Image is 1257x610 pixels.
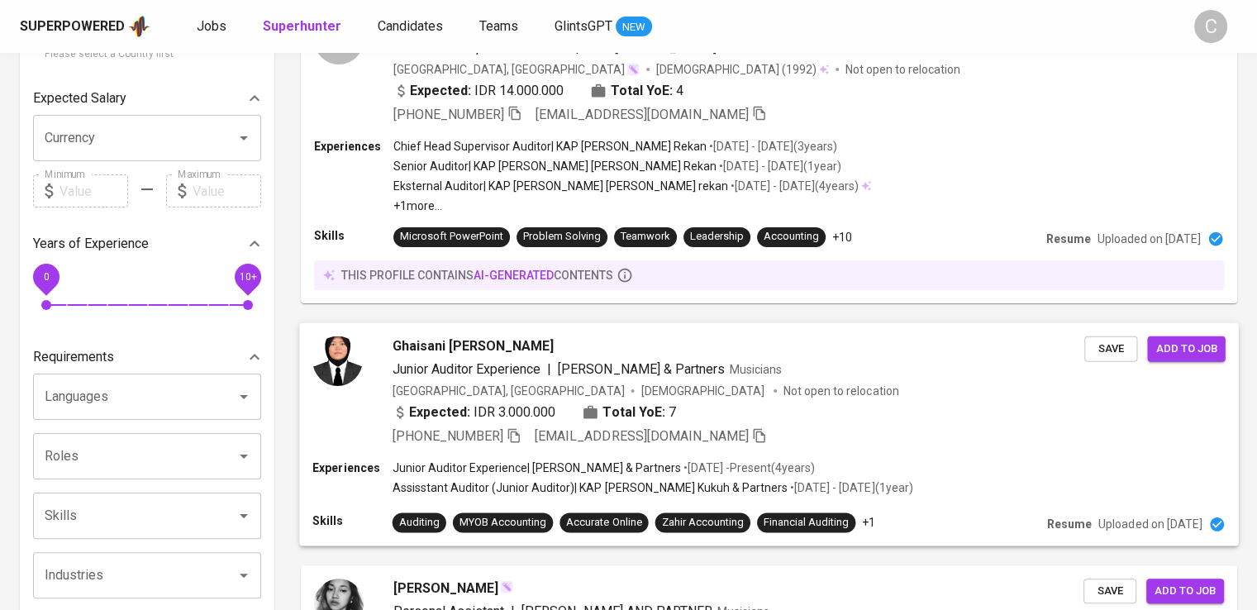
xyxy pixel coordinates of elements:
[410,81,471,101] b: Expected:
[33,88,126,108] p: Expected Salary
[33,227,261,260] div: Years of Experience
[378,18,443,34] span: Candidates
[393,198,871,214] p: +1 more ...
[1046,231,1091,247] p: Resume
[128,14,150,39] img: app logo
[536,107,749,122] span: [EMAIL_ADDRESS][DOMAIN_NAME]
[393,81,564,101] div: IDR 14.000.000
[314,138,393,155] p: Experiences
[393,178,728,194] p: Eksternal Auditor | KAP [PERSON_NAME] [PERSON_NAME] rekan
[409,402,470,422] b: Expected:
[676,81,683,101] span: 4
[479,18,518,34] span: Teams
[232,564,255,587] button: Open
[547,359,551,379] span: |
[239,271,256,283] span: 10+
[312,512,392,529] p: Skills
[400,229,503,245] div: Microsoft PowerPoint
[1083,579,1136,604] button: Save
[197,17,230,37] a: Jobs
[33,341,261,374] div: Requirements
[232,126,255,150] button: Open
[232,504,255,527] button: Open
[669,402,676,422] span: 7
[523,229,601,245] div: Problem Solving
[602,402,664,422] b: Total YoE:
[1047,516,1092,532] p: Resume
[232,385,255,408] button: Open
[393,158,717,174] p: Senior Auditor | KAP [PERSON_NAME] [PERSON_NAME] Rekan
[690,229,744,245] div: Leadership
[1155,582,1216,601] span: Add to job
[616,19,652,36] span: NEW
[1093,339,1129,358] span: Save
[393,402,556,422] div: IDR 3.000.000
[862,514,875,531] p: +1
[783,382,898,398] p: Not open to relocation
[197,18,226,34] span: Jobs
[33,347,114,367] p: Requirements
[1097,231,1201,247] p: Uploaded on [DATE]
[845,61,960,78] p: Not open to relocation
[611,81,673,101] b: Total YoE:
[301,323,1237,546] a: Ghaisani [PERSON_NAME]Junior Auditor Experience|[PERSON_NAME] & PartnersMusicians[GEOGRAPHIC_DATA...
[764,515,849,531] div: Financial Auditing
[707,138,837,155] p: • [DATE] - [DATE] ( 3 years )
[20,17,125,36] div: Superpowered
[1147,336,1225,361] button: Add to job
[393,138,707,155] p: Chief Head Supervisor Auditor | KAP [PERSON_NAME] Rekan
[730,362,782,375] span: Musicians
[20,14,150,39] a: Superpoweredapp logo
[1084,336,1137,361] button: Save
[586,40,755,55] span: KAP [PERSON_NAME] Rekan
[1146,579,1224,604] button: Add to job
[399,515,440,531] div: Auditing
[393,460,681,476] p: Junior Auditor Experience | [PERSON_NAME] & Partners
[555,18,612,34] span: GlintsGPT
[1155,339,1217,358] span: Add to job
[312,460,392,476] p: Experiences
[393,107,504,122] span: [PHONE_NUMBER]
[760,41,853,55] span: Financial Services
[314,227,393,244] p: Skills
[378,17,446,37] a: Candidates
[728,178,859,194] p: • [DATE] - [DATE] ( 4 years )
[43,271,49,283] span: 0
[193,174,261,207] input: Value
[555,17,652,37] a: GlintsGPT NEW
[535,428,749,444] span: [EMAIL_ADDRESS][DOMAIN_NAME]
[301,2,1237,303] a: V[PERSON_NAME] [PERSON_NAME]Chief Head Supervisor Auditor|KAP [PERSON_NAME] RekanFinancial Servic...
[393,40,569,55] span: Chief Head Supervisor Auditor
[1098,516,1202,532] p: Uploaded on [DATE]
[621,229,670,245] div: Teamwork
[393,428,503,444] span: [PHONE_NUMBER]
[558,360,725,376] span: [PERSON_NAME] & Partners
[45,46,250,63] p: Please select a Country first
[662,515,744,531] div: Zahir Accounting
[393,360,541,376] span: Junior Auditor Experience
[1092,582,1128,601] span: Save
[1194,10,1227,43] div: C
[656,61,782,78] span: [DEMOGRAPHIC_DATA]
[393,382,625,398] div: [GEOGRAPHIC_DATA], [GEOGRAPHIC_DATA]
[479,17,521,37] a: Teams
[764,229,819,245] div: Accounting
[232,445,255,468] button: Open
[312,336,362,385] img: 86c67ffbfb99a59e6e5f03dd17e9fb5d.jpg
[341,267,613,284] p: this profile contains contents
[717,158,841,174] p: • [DATE] - [DATE] ( 1 year )
[263,17,345,37] a: Superhunter
[393,579,498,598] span: [PERSON_NAME]
[566,515,641,531] div: Accurate Online
[788,479,912,496] p: • [DATE] - [DATE] ( 1 year )
[393,336,555,355] span: Ghaisani [PERSON_NAME]
[459,515,546,531] div: MYOB Accounting
[656,61,829,78] div: (1992)
[641,382,767,398] span: [DEMOGRAPHIC_DATA]
[60,174,128,207] input: Value
[393,61,640,78] div: [GEOGRAPHIC_DATA], [GEOGRAPHIC_DATA]
[500,580,513,593] img: magic_wand.svg
[626,63,640,76] img: magic_wand.svg
[263,18,341,34] b: Superhunter
[33,234,149,254] p: Years of Experience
